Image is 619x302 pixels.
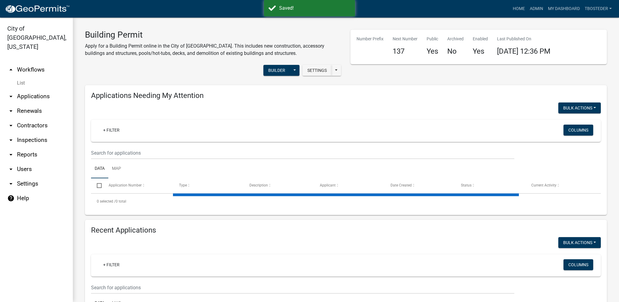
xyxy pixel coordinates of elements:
h4: Yes [427,47,438,56]
i: arrow_drop_up [7,66,15,73]
datatable-header-cell: Type [173,178,244,193]
button: Columns [563,125,593,136]
i: arrow_drop_down [7,166,15,173]
i: arrow_drop_down [7,93,15,100]
span: Description [249,183,268,187]
h4: Yes [473,47,488,56]
h3: Building Permit [85,30,341,40]
button: Bulk Actions [558,102,601,113]
datatable-header-cell: Current Activity [526,178,596,193]
span: Type [179,183,187,187]
input: Search for applications [91,281,514,294]
p: Archived [447,36,464,42]
datatable-header-cell: Select [91,178,103,193]
input: Search for applications [91,147,514,159]
a: Home [510,3,527,15]
p: Last Published On [497,36,550,42]
i: arrow_drop_down [7,136,15,144]
div: Saved! [279,5,350,12]
p: Enabled [473,36,488,42]
datatable-header-cell: Status [455,178,526,193]
a: + Filter [98,125,124,136]
button: Settings [303,65,332,76]
span: Application Number [109,183,142,187]
a: My Dashboard [546,3,582,15]
i: arrow_drop_down [7,107,15,115]
a: Admin [527,3,546,15]
a: + Filter [98,259,124,270]
datatable-header-cell: Application Number [103,178,173,193]
h4: 137 [393,47,418,56]
h4: Recent Applications [91,226,601,235]
span: [DATE] 12:36 PM [497,47,550,55]
span: Applicant [320,183,336,187]
p: Number Prefix [357,36,384,42]
i: arrow_drop_down [7,180,15,187]
button: Columns [563,259,593,270]
datatable-header-cell: Description [244,178,314,193]
span: 0 selected / [97,199,116,203]
button: Bulk Actions [558,237,601,248]
h4: Applications Needing My Attention [91,91,601,100]
datatable-header-cell: Date Created [384,178,455,193]
a: tbosteder [582,3,614,15]
datatable-header-cell: Applicant [314,178,384,193]
a: Data [91,159,108,179]
h4: No [447,47,464,56]
button: Builder [263,65,290,76]
span: Current Activity [531,183,556,187]
span: Status [461,183,472,187]
p: Public [427,36,438,42]
div: 0 total [91,194,601,209]
i: arrow_drop_down [7,151,15,158]
i: arrow_drop_down [7,122,15,129]
span: Date Created [391,183,412,187]
a: Map [108,159,125,179]
p: Next Number [393,36,418,42]
p: Apply for a Building Permit online in the City of [GEOGRAPHIC_DATA]. This includes new constructi... [85,42,341,57]
i: help [7,195,15,202]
